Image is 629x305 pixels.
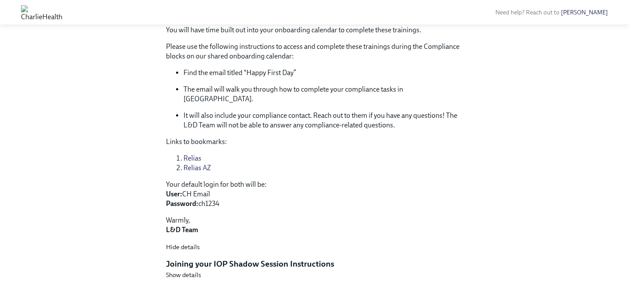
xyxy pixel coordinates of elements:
[166,258,463,270] h5: Joining your IOP Shadow Session Instructions
[166,271,201,279] button: Show details
[183,85,463,104] p: The email will walk you through how to complete your compliance tasks in [GEOGRAPHIC_DATA].
[166,42,463,61] p: Please use the following instructions to access and complete these trainings during the Complianc...
[183,154,201,162] a: Relias
[495,9,608,16] span: Need help? Reach out to
[183,68,463,78] p: Find the email titled "Happy First Day”
[166,216,463,235] p: Warmly,
[21,5,62,19] img: CharlieHealth
[166,137,463,147] p: Links to bookmarks:
[183,164,211,172] a: Relias AZ
[166,199,198,208] strong: Password:
[166,226,198,234] strong: L&D Team
[166,190,182,198] strong: User:
[166,25,463,35] p: You will have time built out into your onboarding calendar to complete these trainings.
[183,111,463,130] p: It will also include your compliance contact. Reach out to them if you have any questions! The L&...
[166,180,463,209] p: Your default login for both will be: CH Email ch1234
[561,9,608,16] a: [PERSON_NAME]
[166,243,200,251] button: Hide details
